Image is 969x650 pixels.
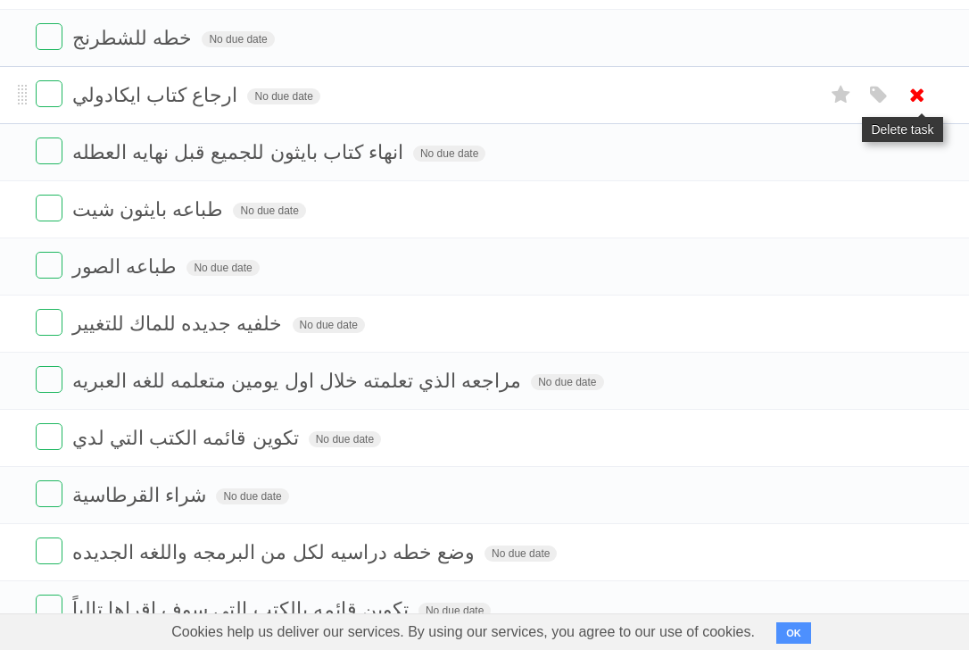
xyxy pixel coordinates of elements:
label: Done [36,366,62,393]
span: Cookies help us deliver our services. By using our services, you agree to our use of cookies. [153,614,773,650]
span: طباعه الصور [72,255,181,278]
span: No due date [186,260,259,276]
span: وضع خطه دراسيه لكل من البرمجه واللغه الجديده [72,541,479,563]
span: مراجعه الذي تعلمته خلال اول يومين متعلمه للغه العبريه [72,370,526,392]
span: No due date [413,146,485,162]
span: شراء القرطاسية [72,484,211,506]
label: Done [36,595,62,621]
span: خطه للشطرنج [72,27,196,49]
label: Done [36,23,62,50]
span: No due date [309,431,381,447]
label: Done [36,537,62,564]
span: تكوين قائمه بالكتب التي سوف اقراها تالياً [72,598,413,621]
button: OK [776,622,811,644]
span: No due date [484,546,557,562]
label: Done [36,309,62,336]
label: Done [36,137,62,164]
span: No due date [293,317,365,333]
span: No due date [418,603,491,619]
label: Done [36,195,62,221]
label: Star task [824,80,858,110]
span: No due date [247,88,319,104]
span: No due date [233,203,305,219]
span: ارجاع كتاب ايكادولي [72,84,242,106]
span: No due date [216,488,288,504]
span: No due date [531,374,603,390]
span: No due date [202,31,274,47]
label: Done [36,252,62,279]
label: Done [36,80,62,107]
label: Done [36,423,62,450]
span: طباعه بايثون شيت [72,198,228,221]
label: Done [36,480,62,507]
span: خلفيه جديده للماك للتغيير [72,312,286,335]
span: تكوين قائمه الكتب التي لدي [72,427,302,449]
span: انهاء كتاب بايثون للجميع قبل نهايه العطله [72,141,408,163]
